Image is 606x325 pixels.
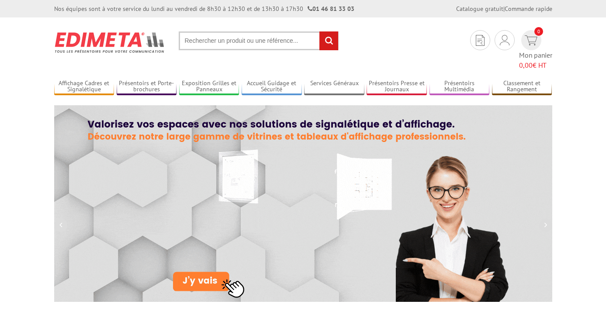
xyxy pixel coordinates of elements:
[525,35,537,45] img: devis rapide
[519,61,533,69] span: 0,00
[519,30,552,70] a: devis rapide 0 Mon panier 0,00€ HT
[117,80,177,94] a: Présentoirs et Porte-brochures
[456,4,552,13] div: |
[54,80,114,94] a: Affichage Cadres et Signalétique
[534,27,543,36] span: 0
[367,80,427,94] a: Présentoirs Presse et Journaux
[500,35,509,45] img: devis rapide
[492,80,552,94] a: Classement et Rangement
[519,60,552,70] span: € HT
[429,80,490,94] a: Présentoirs Multimédia
[54,4,354,13] div: Nos équipes sont à votre service du lundi au vendredi de 8h30 à 12h30 et de 13h30 à 17h30
[319,31,338,50] input: rechercher
[179,80,239,94] a: Exposition Grilles et Panneaux
[456,5,503,13] a: Catalogue gratuit
[242,80,302,94] a: Accueil Guidage et Sécurité
[179,31,339,50] input: Rechercher un produit ou une référence...
[505,5,552,13] a: Commande rapide
[476,35,485,46] img: devis rapide
[304,80,364,94] a: Services Généraux
[519,50,552,70] span: Mon panier
[308,5,354,13] strong: 01 46 81 33 03
[54,26,166,59] img: Présentoir, panneau, stand - Edimeta - PLV, affichage, mobilier bureau, entreprise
